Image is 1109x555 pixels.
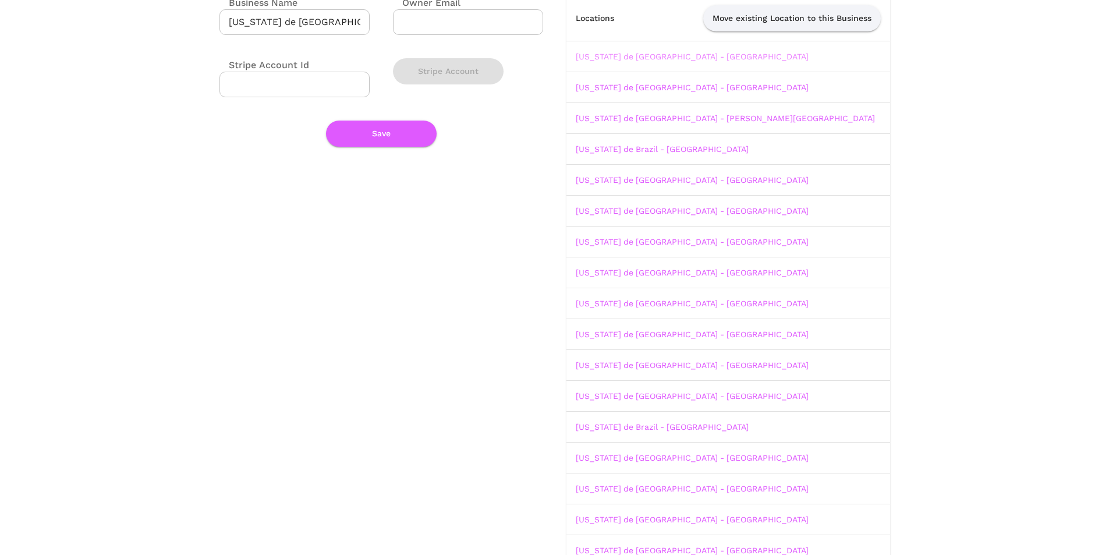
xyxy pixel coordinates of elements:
a: [US_STATE] de [GEOGRAPHIC_DATA] - [GEOGRAPHIC_DATA] [576,453,809,462]
a: [US_STATE] de [GEOGRAPHIC_DATA] - [GEOGRAPHIC_DATA] [576,83,809,92]
a: [US_STATE] de [GEOGRAPHIC_DATA] - [GEOGRAPHIC_DATA] [576,330,809,339]
a: [US_STATE] de [GEOGRAPHIC_DATA] - [GEOGRAPHIC_DATA] [576,360,809,370]
a: Stripe Account [393,66,504,75]
a: [US_STATE] de [GEOGRAPHIC_DATA] - [GEOGRAPHIC_DATA] [576,237,809,246]
a: [US_STATE] de [GEOGRAPHIC_DATA] - [GEOGRAPHIC_DATA] [576,391,809,401]
a: [US_STATE] de [GEOGRAPHIC_DATA] - [GEOGRAPHIC_DATA] [576,546,809,555]
a: [US_STATE] de [GEOGRAPHIC_DATA] - [GEOGRAPHIC_DATA] [576,52,809,61]
a: [US_STATE] de [GEOGRAPHIC_DATA] - [GEOGRAPHIC_DATA] [576,206,809,215]
a: [US_STATE] de [GEOGRAPHIC_DATA] - [GEOGRAPHIC_DATA] [576,268,809,277]
button: Save [326,121,437,147]
a: [US_STATE] de [GEOGRAPHIC_DATA] - [GEOGRAPHIC_DATA] [576,515,809,524]
a: [US_STATE] de [GEOGRAPHIC_DATA] - [GEOGRAPHIC_DATA] [576,175,809,185]
a: [US_STATE] de [GEOGRAPHIC_DATA] - [GEOGRAPHIC_DATA] [576,484,809,493]
label: Stripe Account Id [219,58,309,72]
a: [US_STATE] de [GEOGRAPHIC_DATA] - [GEOGRAPHIC_DATA] [576,299,809,308]
a: [US_STATE] de Brazil - [GEOGRAPHIC_DATA] [576,144,749,154]
button: Move existing Location to this Business [703,5,881,31]
a: [US_STATE] de Brazil - [GEOGRAPHIC_DATA] [576,422,749,432]
a: [US_STATE] de [GEOGRAPHIC_DATA] - [PERSON_NAME][GEOGRAPHIC_DATA] [576,114,875,123]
